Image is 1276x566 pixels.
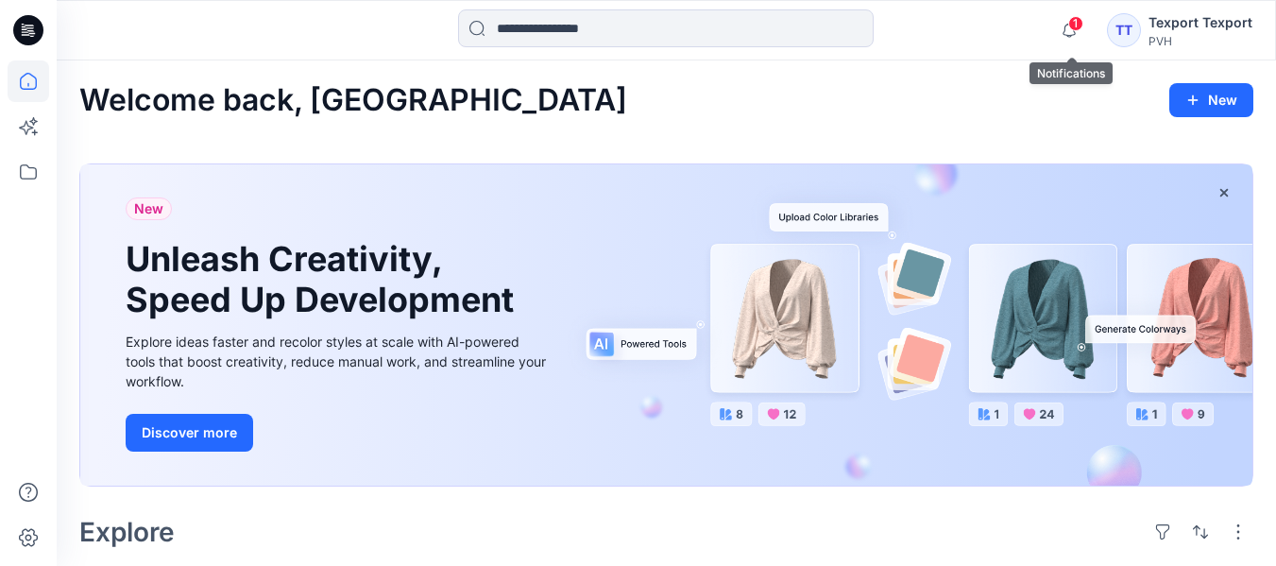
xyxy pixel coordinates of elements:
[1148,11,1252,34] div: Texport Texport
[1169,83,1253,117] button: New
[1148,34,1252,48] div: PVH
[134,197,163,220] span: New
[1107,13,1141,47] div: TT
[79,517,175,547] h2: Explore
[126,414,253,452] button: Discover more
[1068,16,1083,31] span: 1
[126,239,522,320] h1: Unleash Creativity, Speed Up Development
[126,332,551,391] div: Explore ideas faster and recolor styles at scale with AI-powered tools that boost creativity, red...
[79,83,627,118] h2: Welcome back, [GEOGRAPHIC_DATA]
[126,414,551,452] a: Discover more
